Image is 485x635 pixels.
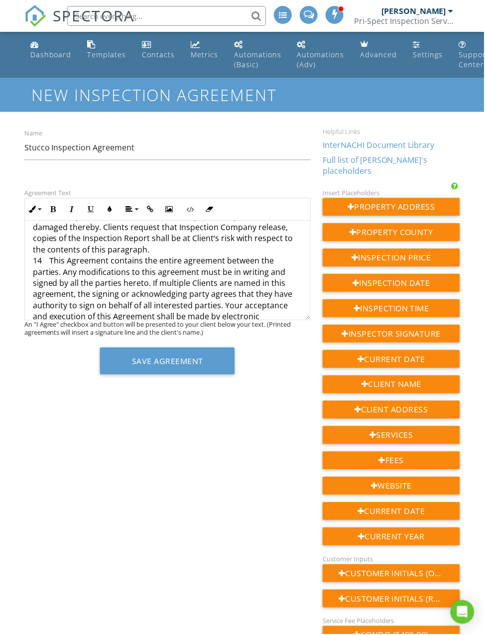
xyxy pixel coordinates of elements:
span: SPECTORA [53,5,135,26]
div: Pri-Spect Inspection Services [355,16,454,26]
label: Customer Inputs [323,555,373,564]
div: An "I Agree" checkbox and button will be presented to your client below your text. (Printed agree... [24,321,311,337]
div: Automations (Adv) [298,50,345,69]
div: Advanced [361,50,398,59]
input: Search everything... [67,6,266,26]
button: Colors [101,200,120,219]
button: Insert Link (⌘K) [141,200,160,219]
div: Services [323,427,461,445]
a: InterNACHI Document Library [323,140,435,151]
button: Clear Formatting [200,200,219,219]
button: Save Agreement [100,348,235,375]
div: Metrics [191,50,219,59]
div: Dashboard [30,50,72,59]
div: Helpful Links [323,128,461,136]
button: Insert Image (⌘P) [160,200,179,219]
a: Automations (Basic) [231,36,286,74]
a: Automations (Advanced) [294,36,349,74]
div: Current Date [323,503,461,521]
img: The Best Home Inspection Software - Spectora [24,5,46,27]
div: Current Year [323,528,461,546]
div: Website [323,478,461,496]
div: Fees [323,452,461,470]
a: Metrics [187,36,223,64]
a: Full list of [PERSON_NAME]'s placeholders [323,155,428,177]
a: SPECTORA [24,13,135,34]
div: Settings [414,50,444,59]
label: Name [24,129,42,138]
button: Inline Style [25,200,44,219]
div: Open Intercom Messenger [451,601,475,625]
label: Service Fee Placeholders [323,618,395,627]
div: Current Date [323,351,461,369]
div: Inspection Date [323,274,461,292]
div: Customer Initials (Optional) [323,565,461,583]
div: Automations (Basic) [235,50,282,69]
button: Code View [181,200,200,219]
button: Align [122,200,141,219]
a: Templates [84,36,130,64]
label: Insert Placeholders [323,189,380,198]
div: Inspector Signature [323,325,461,343]
div: Client Address [323,401,461,419]
button: Underline (⌘U) [82,200,101,219]
a: Contacts [138,36,179,64]
div: Contacts [142,50,175,59]
a: Settings [410,36,448,64]
div: Customer Initials (Required) [323,591,461,609]
div: Property County [323,224,461,242]
h1: New Inspection Agreement [31,86,454,104]
div: Client Name [323,376,461,394]
div: Templates [88,50,126,59]
button: Bold (⌘B) [44,200,63,219]
label: Agreement Text [24,189,72,198]
div: Property Address [323,198,461,216]
div: Inspection Time [323,300,461,318]
button: Italic (⌘I) [63,200,82,219]
a: Advanced [357,36,402,64]
a: Dashboard [26,36,76,64]
div: [PERSON_NAME] [382,6,447,16]
div: Inspection Price [323,249,461,267]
